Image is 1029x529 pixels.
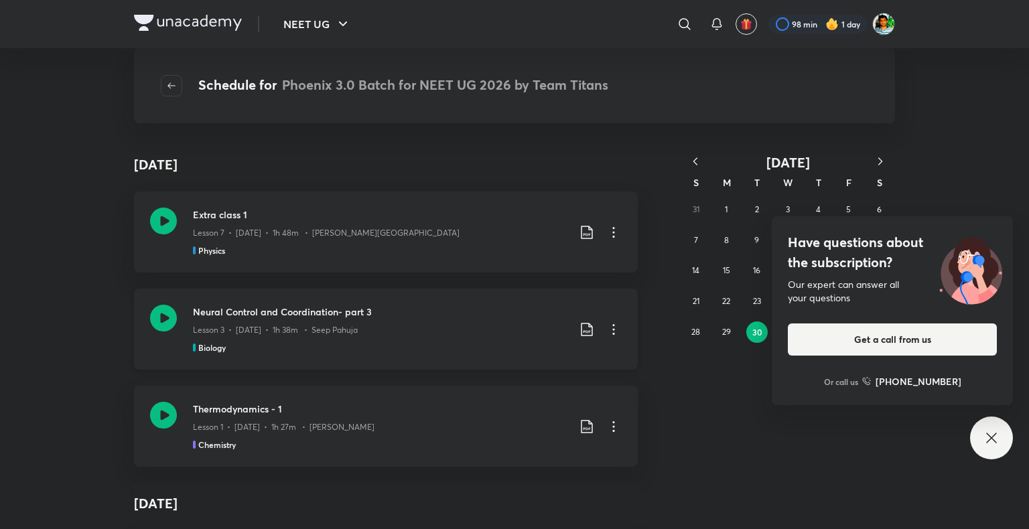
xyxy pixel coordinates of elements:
[193,227,460,239] p: Lesson 7 • [DATE] • 1h 48m • [PERSON_NAME][GEOGRAPHIC_DATA]
[753,265,760,275] abbr: September 16, 2025
[198,439,236,451] h5: Chemistry
[193,421,374,433] p: Lesson 1 • [DATE] • 1h 27m • [PERSON_NAME]
[710,154,866,171] button: [DATE]
[715,291,737,312] button: September 22, 2025
[788,323,997,356] button: Get a call from us
[862,374,961,388] a: [PHONE_NUMBER]
[766,153,810,171] span: [DATE]
[846,176,851,189] abbr: Friday
[736,13,757,35] button: avatar
[783,176,793,189] abbr: Wednesday
[193,402,568,416] h3: Thermodynamics - 1
[876,374,961,388] h6: [PHONE_NUMBER]
[877,204,882,214] abbr: September 6, 2025
[740,18,752,30] img: avatar
[846,204,851,214] abbr: September 5, 2025
[868,199,890,220] button: September 6, 2025
[685,291,707,312] button: September 21, 2025
[134,386,638,467] a: Thermodynamics - 1Lesson 1 • [DATE] • 1h 27m • [PERSON_NAME]Chemistry
[134,289,638,370] a: Neural Control and Coordination- part 3Lesson 3 • [DATE] • 1h 38m • Seep PahujaBiology
[275,11,359,37] button: NEET UG
[198,75,608,96] h4: Schedule for
[754,176,760,189] abbr: Tuesday
[134,155,178,175] h4: [DATE]
[282,76,608,94] span: Phoenix 3.0 Batch for NEET UG 2026 by Team Titans
[788,278,997,305] div: Our expert can answer all your questions
[685,260,707,281] button: September 14, 2025
[725,204,728,214] abbr: September 1, 2025
[193,324,358,336] p: Lesson 3 • [DATE] • 1h 38m • Seep Pahuja
[685,321,707,343] button: September 28, 2025
[816,204,821,214] abbr: September 4, 2025
[692,265,699,275] abbr: September 14, 2025
[722,327,731,337] abbr: September 29, 2025
[134,15,242,34] a: Company Logo
[746,321,768,343] button: September 30, 2025
[825,17,839,31] img: streak
[193,208,568,222] h3: Extra class 1
[685,230,707,251] button: September 7, 2025
[753,296,761,306] abbr: September 23, 2025
[134,192,638,273] a: Extra class 1Lesson 7 • [DATE] • 1h 48m • [PERSON_NAME][GEOGRAPHIC_DATA]Physics
[715,260,737,281] button: September 15, 2025
[746,260,768,281] button: September 16, 2025
[754,235,759,245] abbr: September 9, 2025
[746,199,768,220] button: September 2, 2025
[722,296,730,306] abbr: September 22, 2025
[693,296,699,306] abbr: September 21, 2025
[929,232,1013,305] img: ttu_illustration_new.svg
[134,15,242,31] img: Company Logo
[134,483,638,524] h4: [DATE]
[723,176,731,189] abbr: Monday
[691,327,700,337] abbr: September 28, 2025
[838,199,860,220] button: September 5, 2025
[877,176,882,189] abbr: Saturday
[816,176,821,189] abbr: Thursday
[715,230,737,251] button: September 8, 2025
[752,327,762,337] abbr: September 30, 2025
[777,199,799,220] button: September 3, 2025
[715,199,737,220] button: September 1, 2025
[193,305,568,319] h3: Neural Control and Coordination- part 3
[755,204,759,214] abbr: September 2, 2025
[724,235,729,245] abbr: September 8, 2025
[715,321,737,343] button: September 29, 2025
[723,265,730,275] abbr: September 15, 2025
[746,291,768,312] button: September 23, 2025
[198,342,226,354] h5: Biology
[693,176,699,189] abbr: Sunday
[198,244,225,256] h5: Physics
[872,13,895,35] img: Mehul Ghosh
[746,230,768,251] button: September 9, 2025
[807,199,829,220] button: September 4, 2025
[788,232,997,273] h4: Have questions about the subscription?
[694,235,698,245] abbr: September 7, 2025
[786,204,790,214] abbr: September 3, 2025
[824,376,858,388] p: Or call us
